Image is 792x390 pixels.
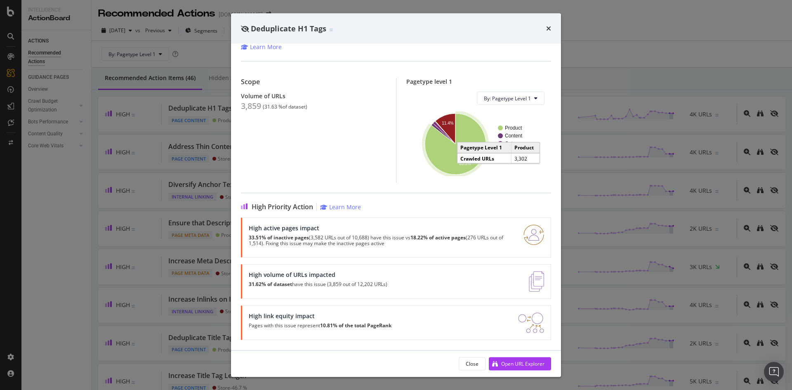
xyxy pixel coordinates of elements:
img: e5DMFwAAAABJRU5ErkJggg== [529,272,544,292]
div: High volume of URLs impacted [249,272,387,279]
div: 3,859 [241,102,261,111]
text: Product [505,125,522,131]
text: SEOuseless [505,149,532,155]
div: Volume of URLs [241,93,386,100]
div: Learn More [250,43,282,52]
div: eye-slash [241,25,249,32]
span: Deduplicate H1 Tags [251,23,326,33]
strong: 33.51% of inactive pages [249,234,309,241]
img: RO06QsNG.png [523,225,544,246]
text: 85.5% [459,161,471,166]
strong: 31.62% of dataset [249,281,292,288]
a: Learn More [320,203,361,211]
img: Equal [330,28,333,31]
span: High Priority Action [252,203,313,211]
a: Learn More [241,43,282,52]
p: (3,582 URLs out of 10,688) have this issue vs (276 URLs out of 1,514). Fixing this issue may make... [249,235,514,247]
div: Close [466,360,478,367]
div: modal [231,13,561,377]
strong: 18.22% of active pages [410,234,466,241]
text: Content [505,133,523,139]
p: Pages with this issue represent [249,323,391,329]
div: Open Intercom Messenger [764,362,784,382]
text: 11.4% [442,121,453,126]
text: Store [505,157,517,163]
div: High active pages impact [249,225,514,232]
text: Category [505,141,525,147]
span: By: Pagetype Level 1 [484,95,531,102]
div: Open URL Explorer [501,360,544,367]
div: times [546,23,551,34]
button: Open URL Explorer [489,357,551,370]
div: Scope [241,78,386,86]
button: Close [459,357,486,370]
svg: A chart. [413,112,542,177]
strong: 10.81% of the total PageRank [320,322,391,329]
div: Learn More [329,203,361,211]
p: have this issue (3,859 out of 12,202 URLs) [249,282,387,288]
img: DDxVyA23.png [518,313,544,333]
div: Pagetype level 1 [406,78,552,85]
div: High link equity impact [249,313,391,320]
button: By: Pagetype Level 1 [477,92,544,105]
div: ( 31.63 % of dataset ) [263,104,307,110]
